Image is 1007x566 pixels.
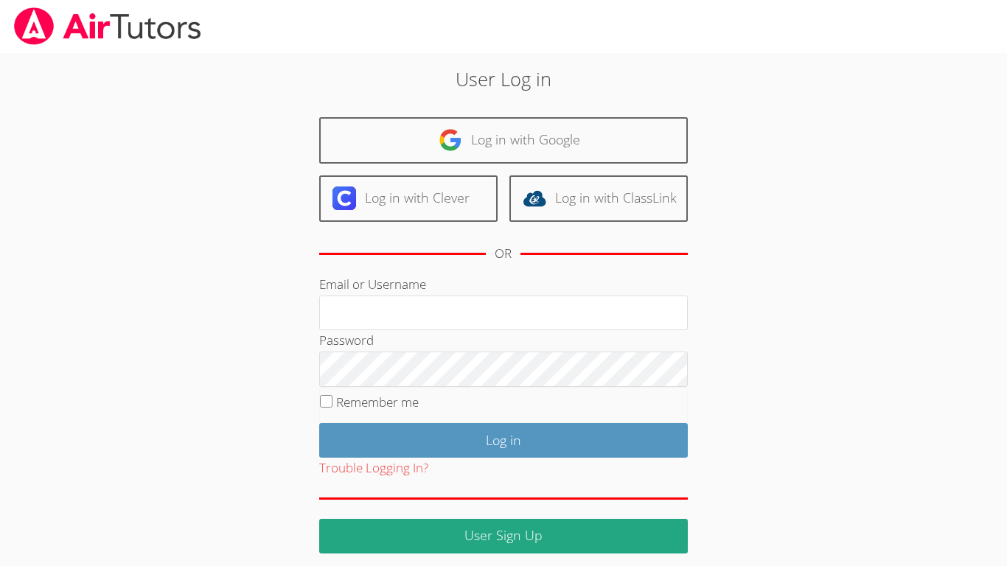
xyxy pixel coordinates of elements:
img: clever-logo-6eab21bc6e7a338710f1a6ff85c0baf02591cd810cc4098c63d3a4b26e2feb20.svg [332,186,356,210]
a: User Sign Up [319,519,688,553]
label: Password [319,332,374,349]
img: airtutors_banner-c4298cdbf04f3fff15de1276eac7730deb9818008684d7c2e4769d2f7ddbe033.png [13,7,203,45]
button: Trouble Logging In? [319,458,428,479]
label: Email or Username [319,276,426,293]
input: Log in [319,423,688,458]
h2: User Log in [231,65,776,93]
div: OR [495,243,512,265]
img: classlink-logo-d6bb404cc1216ec64c9a2012d9dc4662098be43eaf13dc465df04b49fa7ab582.svg [523,186,546,210]
a: Log in with ClassLink [509,175,688,222]
a: Log in with Google [319,117,688,164]
img: google-logo-50288ca7cdecda66e5e0955fdab243c47b7ad437acaf1139b6f446037453330a.svg [439,128,462,152]
a: Log in with Clever [319,175,498,222]
label: Remember me [336,394,419,410]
